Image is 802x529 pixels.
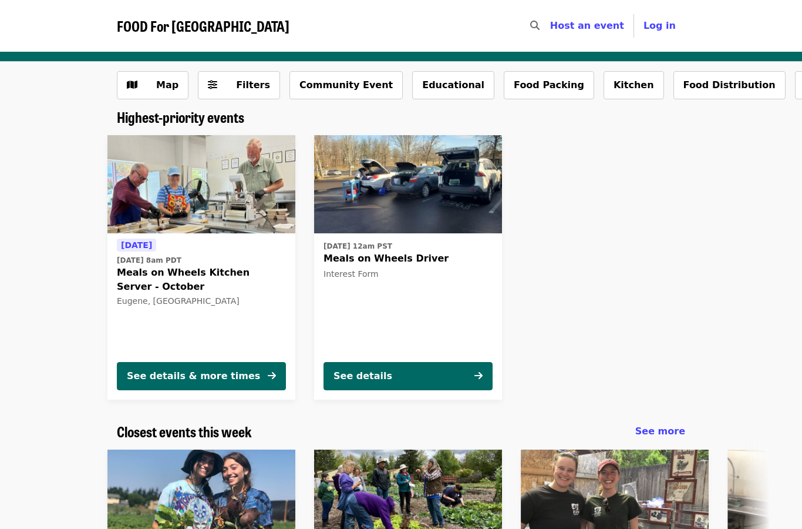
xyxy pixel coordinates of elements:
[635,426,685,437] span: See more
[550,20,624,31] a: Host an event
[117,266,286,294] span: Meals on Wheels Kitchen Server - October
[198,71,280,99] button: Filters (0 selected)
[314,135,502,400] a: See details for "Meals on Wheels Driver"
[324,362,493,390] button: See details
[504,71,594,99] button: Food Packing
[121,240,152,250] span: [DATE]
[268,370,276,381] i: arrow-right icon
[117,18,289,35] a: FOOD For [GEOGRAPHIC_DATA]
[236,79,270,91] span: Filters
[117,255,181,266] time: [DATE] 8am PDT
[333,369,392,383] div: See details
[412,71,494,99] button: Educational
[474,370,483,381] i: arrow-right icon
[117,423,252,440] a: Closest events this week
[107,423,695,440] div: Closest events this week
[127,369,260,383] div: See details & more times
[117,106,244,127] span: Highest-priority events
[107,135,295,234] img: Meals on Wheels Kitchen Server - October organized by FOOD For Lane County
[604,71,664,99] button: Kitchen
[107,109,695,126] div: Highest-priority events
[289,71,403,99] button: Community Event
[208,79,217,91] i: sliders-h icon
[127,79,137,91] i: map icon
[324,269,379,279] span: Interest Form
[107,135,295,400] a: See details for "Meals on Wheels Kitchen Server - October"
[314,135,502,234] img: Meals on Wheels Driver organized by FOOD For Lane County
[643,20,676,31] span: Log in
[117,421,252,441] span: Closest events this week
[156,79,178,91] span: Map
[117,71,188,99] button: Show map view
[324,252,493,266] span: Meals on Wheels Driver
[634,14,685,38] button: Log in
[547,12,556,40] input: Search
[117,296,286,306] div: Eugene, [GEOGRAPHIC_DATA]
[530,20,540,31] i: search icon
[324,241,392,252] time: [DATE] 12am PST
[117,15,289,36] span: FOOD For [GEOGRAPHIC_DATA]
[673,71,786,99] button: Food Distribution
[117,362,286,390] button: See details & more times
[635,424,685,438] a: See more
[117,109,244,126] a: Highest-priority events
